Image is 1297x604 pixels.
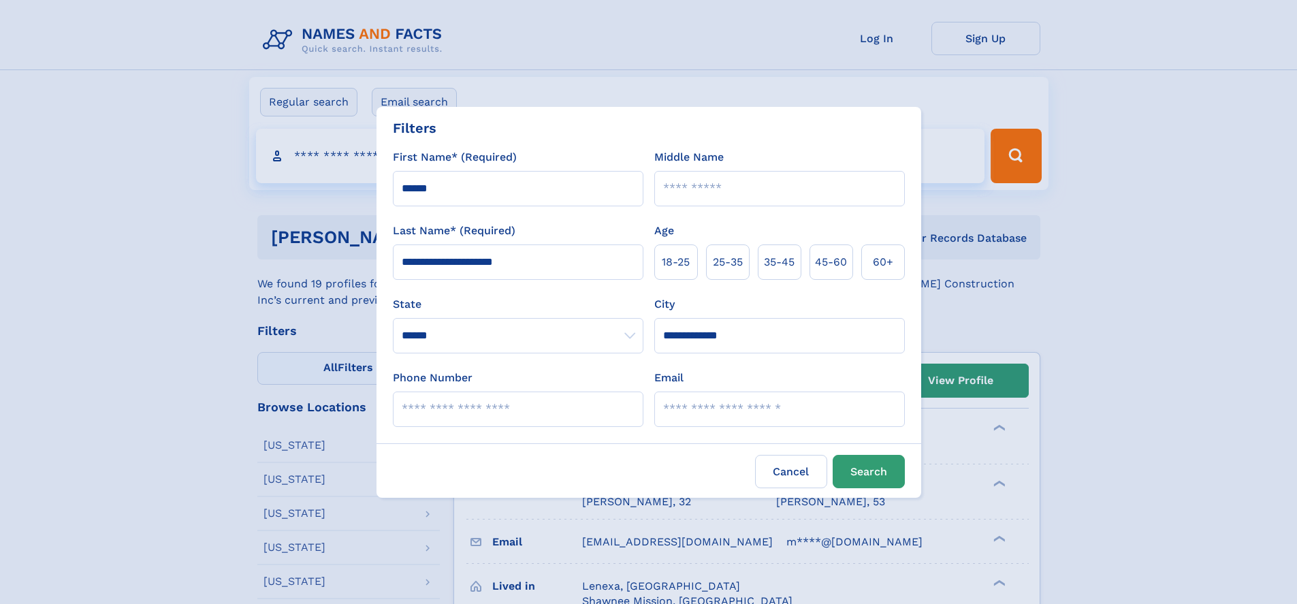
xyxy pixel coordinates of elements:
[393,296,643,313] label: State
[393,223,515,239] label: Last Name* (Required)
[654,370,684,386] label: Email
[393,118,436,138] div: Filters
[755,455,827,488] label: Cancel
[873,254,893,270] span: 60+
[393,149,517,165] label: First Name* (Required)
[764,254,795,270] span: 35‑45
[393,370,473,386] label: Phone Number
[654,296,675,313] label: City
[833,455,905,488] button: Search
[815,254,847,270] span: 45‑60
[654,149,724,165] label: Middle Name
[654,223,674,239] label: Age
[662,254,690,270] span: 18‑25
[713,254,743,270] span: 25‑35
